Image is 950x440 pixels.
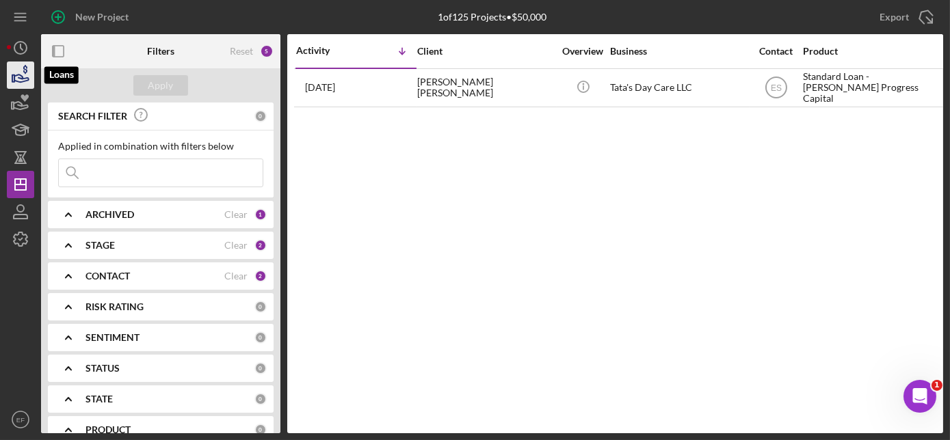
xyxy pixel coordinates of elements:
div: 0 [254,331,267,344]
b: ARCHIVED [85,209,134,220]
time: 2025-07-08 06:56 [305,82,335,93]
div: Contact [750,46,802,57]
div: Reset [230,46,253,57]
div: 1 of 125 Projects • $50,000 [438,12,546,23]
div: Applied in combination with filters below [58,141,263,152]
div: 0 [254,110,267,122]
b: STAGE [85,240,115,251]
div: [PERSON_NAME] [PERSON_NAME] [417,70,554,106]
span: 1 [932,380,942,391]
button: Export [866,3,943,31]
div: Activity [296,45,356,56]
b: STATUS [85,363,120,374]
div: Clear [224,271,248,281]
text: EF [16,416,25,424]
iframe: Intercom live chat [903,380,936,413]
button: EF [7,406,34,433]
div: Clear [224,209,248,220]
div: Tata's Day Care LLC [610,70,747,106]
button: New Project [41,3,142,31]
div: 0 [254,393,267,405]
div: 0 [254,362,267,374]
div: Apply [148,75,174,96]
div: Product [803,46,940,57]
div: 5 [260,44,274,58]
div: 2 [254,270,267,282]
div: 1 [254,208,267,221]
b: CONTACT [85,271,130,281]
b: SENTIMENT [85,332,140,343]
b: RISK RATING [85,301,144,312]
b: SEARCH FILTER [58,111,127,122]
div: 0 [254,424,267,436]
div: New Project [75,3,129,31]
div: Business [610,46,747,57]
div: 0 [254,301,267,313]
text: ES [770,83,781,93]
b: Filters [147,46,174,57]
b: STATE [85,394,113,404]
div: Clear [224,240,248,251]
button: Apply [133,75,188,96]
div: Overview [557,46,609,57]
div: 2 [254,239,267,251]
div: Standard Loan - [PERSON_NAME] Progress Capital [803,70,940,106]
b: PRODUCT [85,424,131,435]
div: Export [880,3,909,31]
div: Client [417,46,554,57]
